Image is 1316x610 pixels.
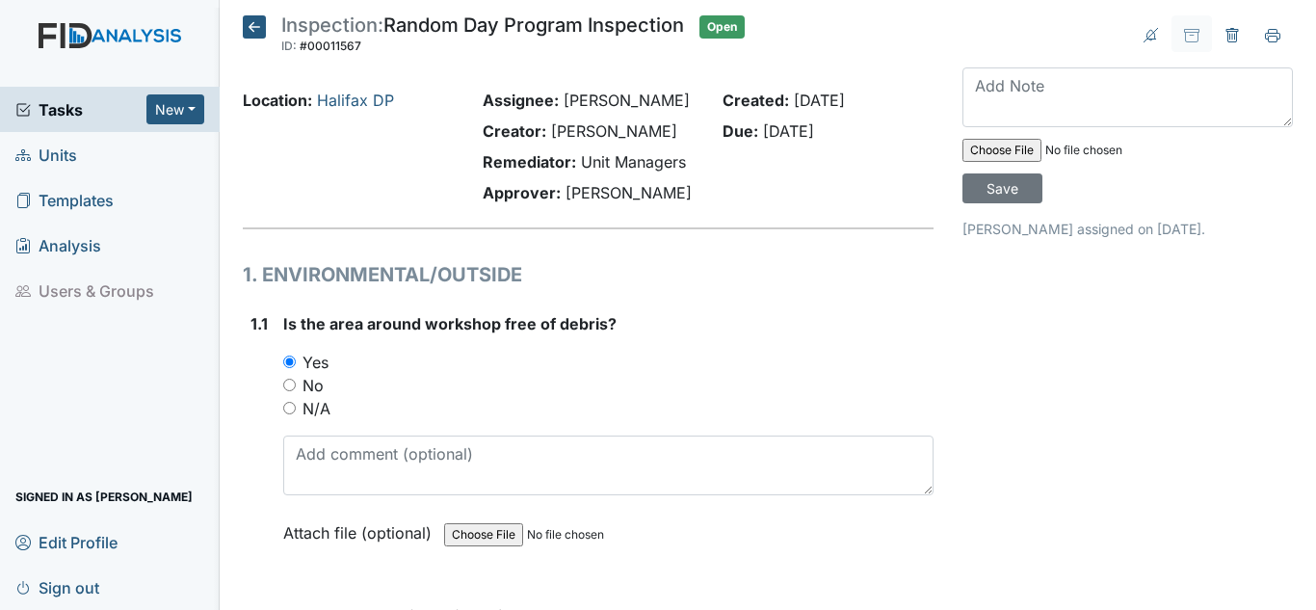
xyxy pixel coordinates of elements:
label: 1.1 [250,312,268,335]
span: Signed in as [PERSON_NAME] [15,482,193,512]
h1: 1. ENVIRONMENTAL/OUTSIDE [243,260,934,289]
p: [PERSON_NAME] assigned on [DATE]. [962,219,1293,239]
span: Is the area around workshop free of debris? [283,314,617,333]
strong: Approver: [483,183,561,202]
span: Open [699,15,745,39]
span: Units [15,140,77,170]
label: Yes [303,351,329,374]
span: #00011567 [300,39,361,53]
span: ID: [281,39,297,53]
a: Tasks [15,98,146,121]
span: [PERSON_NAME] [564,91,690,110]
span: Edit Profile [15,527,118,557]
span: Templates [15,185,114,215]
input: No [283,379,296,391]
span: [PERSON_NAME] [566,183,692,202]
span: [DATE] [794,91,845,110]
label: Attach file (optional) [283,511,439,544]
span: [PERSON_NAME] [551,121,677,141]
label: N/A [303,397,330,420]
span: [DATE] [763,121,814,141]
label: No [303,374,324,397]
input: Save [962,173,1042,203]
span: Inspection: [281,13,383,37]
strong: Due: [723,121,758,141]
input: Yes [283,356,296,368]
button: New [146,94,204,124]
div: Random Day Program Inspection [281,15,684,58]
strong: Assignee: [483,91,559,110]
strong: Remediator: [483,152,576,172]
strong: Creator: [483,121,546,141]
span: Analysis [15,230,101,260]
strong: Created: [723,91,789,110]
a: Halifax DP [317,91,394,110]
input: N/A [283,402,296,414]
span: Sign out [15,572,99,602]
span: Unit Managers [581,152,686,172]
strong: Location: [243,91,312,110]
